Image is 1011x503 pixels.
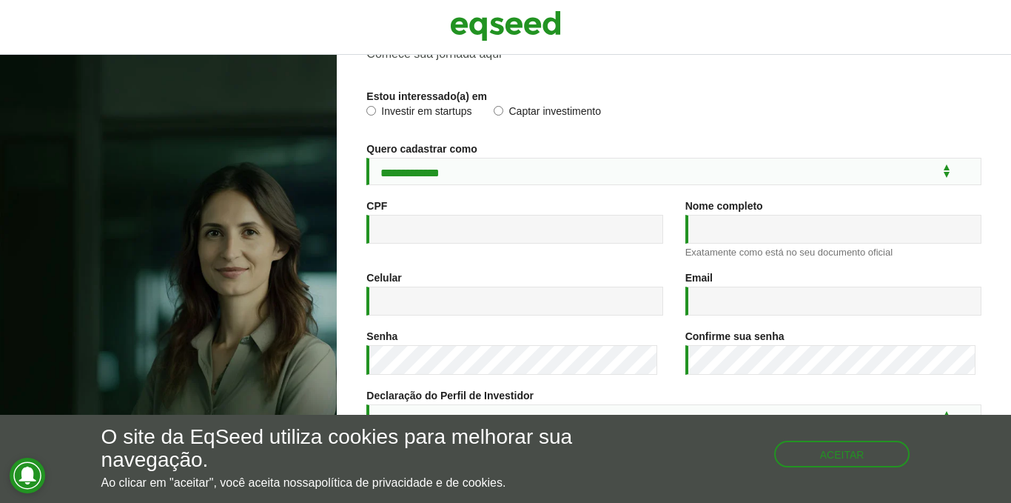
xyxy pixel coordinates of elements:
label: Nome completo [685,201,763,211]
div: Exatamente como está no seu documento oficial [685,247,981,257]
a: política de privacidade e de cookies [315,477,503,489]
label: Investir em startups [366,106,471,121]
label: Declaração do Perfil de Investidor [366,390,534,401]
label: Email [685,273,713,283]
label: Celular [366,273,401,283]
label: CPF [366,201,387,211]
img: EqSeed Logo [450,7,561,44]
p: Ao clicar em "aceitar", você aceita nossa . [101,476,587,490]
button: Aceitar [774,441,910,467]
input: Investir em startups [366,106,376,116]
label: Senha [366,331,397,342]
label: Quero cadastrar como [366,144,477,154]
input: Captar investimento [494,106,503,116]
h5: O site da EqSeed utiliza cookies para melhorar sua navegação. [101,426,587,472]
label: Estou interessado(a) em [366,91,487,101]
label: Confirme sua senha [685,331,785,342]
label: Captar investimento [494,106,601,121]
